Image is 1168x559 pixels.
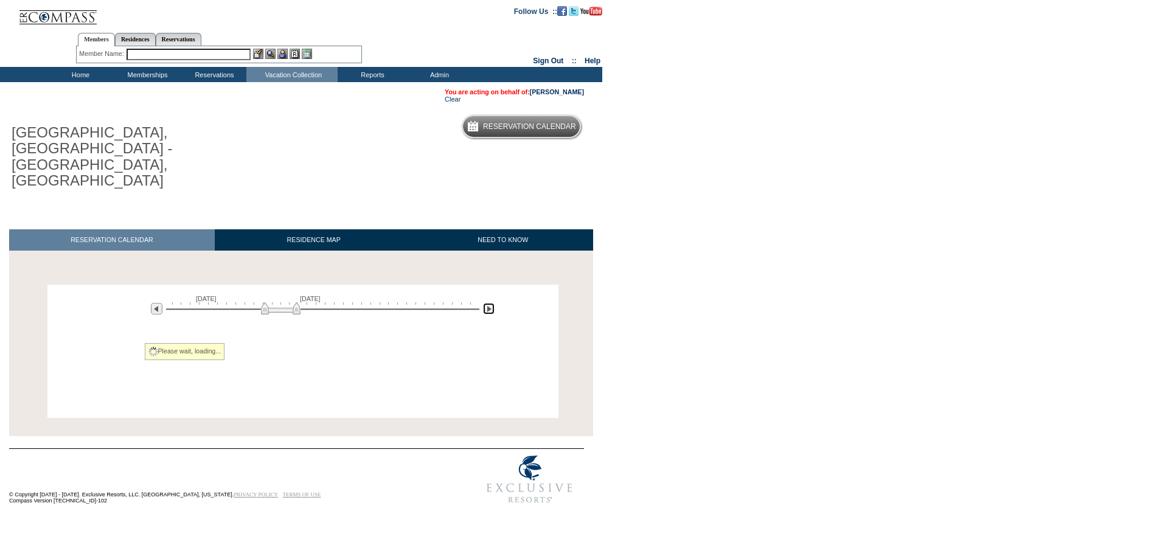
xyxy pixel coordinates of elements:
[9,229,215,251] a: RESERVATION CALENDAR
[483,123,576,131] h5: Reservation Calendar
[533,57,563,65] a: Sign Out
[475,449,584,510] img: Exclusive Resorts
[151,303,162,314] img: Previous
[78,33,115,46] a: Members
[79,49,126,59] div: Member Name:
[9,450,435,510] td: © Copyright [DATE] - [DATE]. Exclusive Resorts, LLC. [GEOGRAPHIC_DATA], [US_STATE]. Compass Versi...
[196,295,217,302] span: [DATE]
[179,67,246,82] td: Reservations
[283,491,321,498] a: TERMS OF USE
[148,347,158,356] img: spinner2.gif
[557,6,567,16] img: Become our fan on Facebook
[277,49,288,59] img: Impersonate
[338,67,405,82] td: Reports
[405,67,471,82] td: Admin
[580,7,602,14] a: Subscribe to our YouTube Channel
[530,88,584,95] a: [PERSON_NAME]
[300,295,321,302] span: [DATE]
[265,49,276,59] img: View
[557,7,567,14] a: Become our fan on Facebook
[246,67,338,82] td: Vacation Collection
[580,7,602,16] img: Subscribe to our YouTube Channel
[412,229,593,251] a: NEED TO KNOW
[46,67,113,82] td: Home
[585,57,600,65] a: Help
[253,49,263,59] img: b_edit.gif
[290,49,300,59] img: Reservations
[445,88,584,95] span: You are acting on behalf of:
[9,122,282,192] h1: [GEOGRAPHIC_DATA], [GEOGRAPHIC_DATA] - [GEOGRAPHIC_DATA], [GEOGRAPHIC_DATA]
[156,33,201,46] a: Reservations
[234,491,278,498] a: PRIVACY POLICY
[569,7,579,14] a: Follow us on Twitter
[483,303,495,314] img: Next
[572,57,577,65] span: ::
[302,49,312,59] img: b_calculator.gif
[113,67,179,82] td: Memberships
[215,229,413,251] a: RESIDENCE MAP
[569,6,579,16] img: Follow us on Twitter
[514,6,557,16] td: Follow Us ::
[115,33,156,46] a: Residences
[145,343,225,360] div: Please wait, loading...
[445,95,461,103] a: Clear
